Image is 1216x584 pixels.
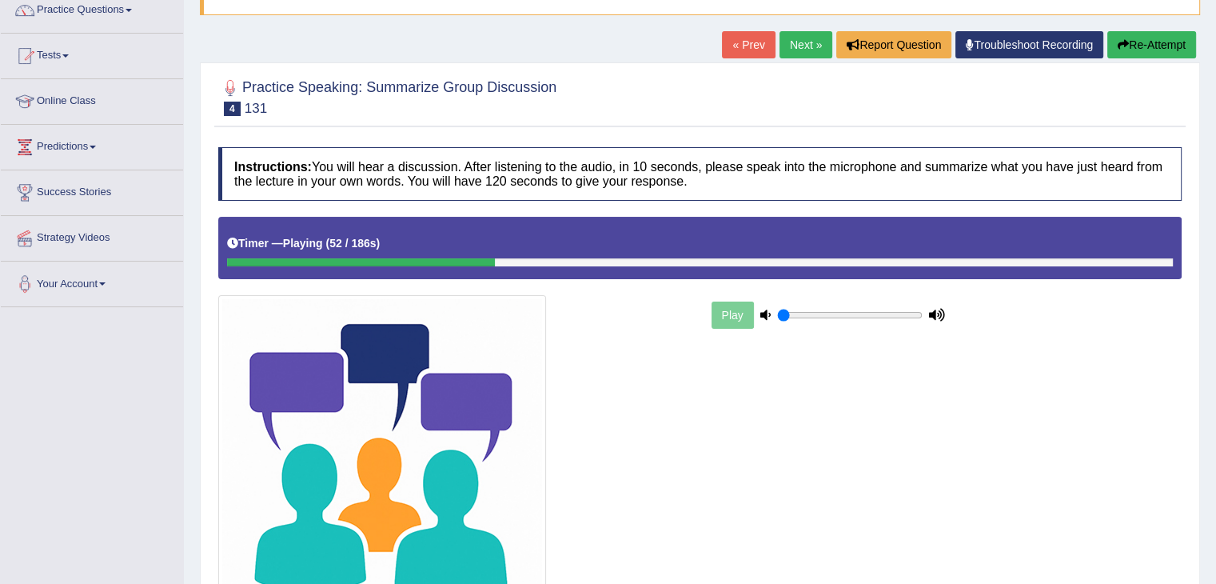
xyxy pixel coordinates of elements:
a: Troubleshoot Recording [955,31,1103,58]
a: Predictions [1,125,183,165]
h5: Timer — [227,238,380,250]
a: « Prev [722,31,775,58]
button: Report Question [836,31,951,58]
button: Re-Attempt [1107,31,1196,58]
b: 52 / 186s [329,237,376,250]
b: ) [377,237,381,250]
h2: Practice Speaking: Summarize Group Discussion [218,76,556,116]
a: Next » [779,31,832,58]
b: Playing [283,237,323,250]
b: ( [325,237,329,250]
h4: You will hear a discussion. After listening to the audio, in 10 seconds, please speak into the mi... [218,147,1182,201]
a: Success Stories [1,170,183,210]
b: Instructions: [234,160,312,174]
small: 131 [245,101,267,116]
a: Tests [1,34,183,74]
a: Your Account [1,262,183,302]
span: 4 [224,102,241,116]
a: Online Class [1,79,183,119]
a: Strategy Videos [1,216,183,256]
